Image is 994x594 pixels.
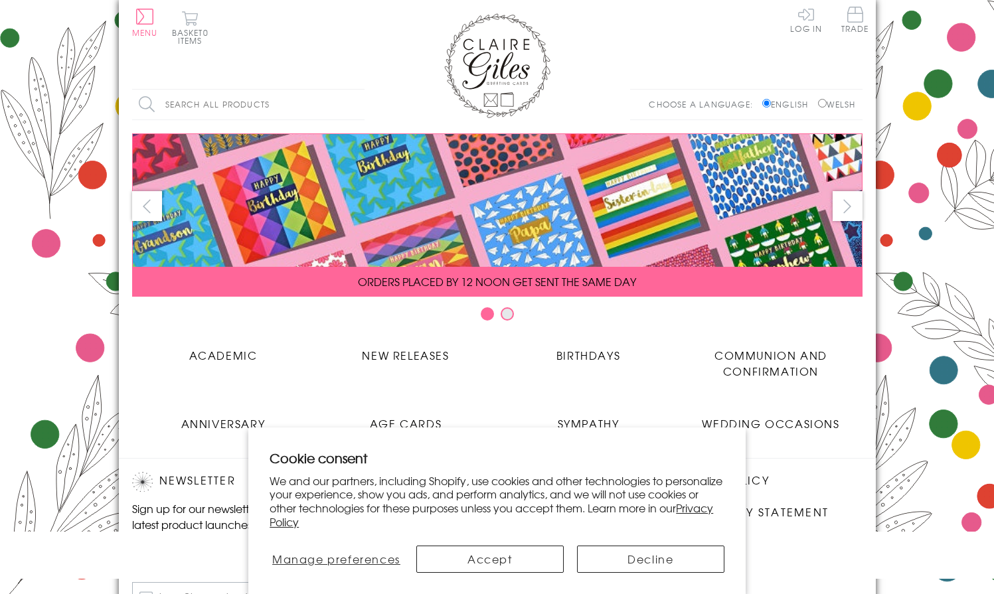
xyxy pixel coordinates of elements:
span: Communion and Confirmation [714,347,827,379]
a: Trade [841,7,869,35]
input: Search all products [132,90,365,119]
a: New Releases [315,337,497,363]
p: Sign up for our newsletter to receive the latest product launches, news and offers directly to yo... [132,500,358,548]
p: Choose a language: [649,98,760,110]
span: Trade [841,7,869,33]
button: Carousel Page 2 [501,307,514,321]
span: Sympathy [558,415,620,431]
span: Wedding Occasions [702,415,839,431]
button: Decline [577,546,724,573]
a: Privacy Policy [270,500,713,530]
h2: Cookie consent [270,449,724,467]
label: English [762,98,815,110]
span: ORDERS PLACED BY 12 NOON GET SENT THE SAME DAY [358,273,636,289]
h2: Newsletter [132,472,358,492]
span: Menu [132,27,158,38]
input: Welsh [818,99,827,108]
span: Academic [189,347,258,363]
a: Communion and Confirmation [680,337,863,379]
div: Carousel Pagination [132,307,863,327]
span: 0 items [178,27,208,46]
span: Birthdays [556,347,620,363]
input: English [762,99,771,108]
a: Sympathy [497,406,680,431]
span: Age Cards [370,415,442,431]
button: prev [132,191,162,221]
button: Accept [416,546,564,573]
a: Wedding Occasions [680,406,863,431]
a: Age Cards [315,406,497,431]
a: Birthdays [497,337,680,363]
span: New Releases [362,347,449,363]
a: Academic [132,337,315,363]
button: next [833,191,863,221]
span: Manage preferences [272,551,400,567]
button: Basket0 items [172,11,208,44]
img: Claire Giles Greetings Cards [444,13,550,118]
a: Accessibility Statement [663,504,829,522]
a: Log In [790,7,822,33]
p: We and our partners, including Shopify, use cookies and other technologies to personalize your ex... [270,474,724,529]
button: Carousel Page 1 (Current Slide) [481,307,494,321]
input: Search [351,90,365,119]
a: Anniversary [132,406,315,431]
button: Menu [132,9,158,37]
span: Anniversary [181,415,266,431]
label: Welsh [818,98,856,110]
button: Manage preferences [270,546,402,573]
